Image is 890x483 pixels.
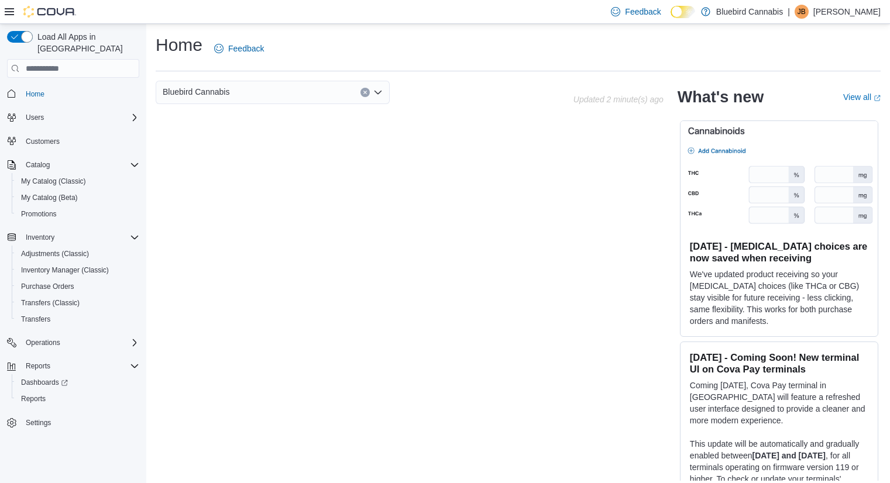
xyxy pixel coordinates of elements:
[12,262,144,278] button: Inventory Manager (Classic)
[678,88,764,106] h2: What's new
[874,95,881,102] svg: External link
[26,160,50,170] span: Catalog
[21,209,57,219] span: Promotions
[21,177,86,186] span: My Catalog (Classic)
[16,312,139,326] span: Transfers
[12,295,144,311] button: Transfers (Classic)
[12,246,144,262] button: Adjustments (Classic)
[16,392,139,406] span: Reports
[788,5,790,19] p: |
[209,37,269,60] a: Feedback
[21,336,139,350] span: Operations
[21,298,80,308] span: Transfers (Classic)
[21,336,65,350] button: Operations
[2,358,144,374] button: Reports
[690,351,868,375] h3: [DATE] - Coming Soon! New terminal UI on Cova Pay terminals
[21,158,54,172] button: Catalog
[163,85,229,99] span: Bluebird Cannabis
[2,229,144,246] button: Inventory
[16,375,73,389] a: Dashboards
[21,193,78,202] span: My Catalog (Beta)
[690,268,868,327] p: We've updated product receiving so your [MEDICAL_DATA] choices (like THCa or CBG) stay visible fo...
[21,249,89,258] span: Adjustments (Classic)
[16,280,139,294] span: Purchase Orders
[625,6,661,18] span: Feedback
[843,92,881,102] a: View allExternal link
[16,207,61,221] a: Promotions
[795,5,809,19] div: jonathan bourdeau
[690,240,868,264] h3: [DATE] - [MEDICAL_DATA] choices are now saved when receiving
[26,418,51,427] span: Settings
[671,6,695,18] input: Dark Mode
[21,87,49,101] a: Home
[21,230,59,244] button: Inventory
[16,280,79,294] a: Purchase Orders
[2,157,144,173] button: Catalog
[690,379,868,426] p: Coming [DATE], Cova Pay terminal in [GEOGRAPHIC_DATA] will feature a refreshed user interface des...
[813,5,881,19] p: [PERSON_NAME]
[16,174,91,188] a: My Catalog (Classic)
[16,296,84,310] a: Transfers (Classic)
[21,158,139,172] span: Catalog
[752,451,826,460] strong: [DATE] and [DATE]
[21,134,139,149] span: Customers
[573,95,664,104] p: Updated 2 minute(s) ago
[21,230,139,244] span: Inventory
[26,361,50,371] span: Reports
[12,278,144,295] button: Purchase Orders
[21,416,56,430] a: Settings
[156,33,202,57] h1: Home
[21,359,55,373] button: Reports
[12,311,144,327] button: Transfers
[16,263,114,277] a: Inventory Manager (Classic)
[21,111,49,125] button: Users
[2,85,144,102] button: Home
[2,414,144,431] button: Settings
[21,134,64,149] a: Customers
[716,5,783,19] p: Bluebird Cannabis
[21,111,139,125] span: Users
[23,6,76,18] img: Cova
[12,206,144,222] button: Promotions
[7,80,139,461] nav: Complex example
[21,415,139,430] span: Settings
[12,189,144,206] button: My Catalog (Beta)
[21,265,109,275] span: Inventory Manager (Classic)
[16,312,55,326] a: Transfers
[26,233,54,242] span: Inventory
[2,109,144,126] button: Users
[2,334,144,351] button: Operations
[16,174,139,188] span: My Catalog (Classic)
[26,89,44,99] span: Home
[21,315,50,324] span: Transfers
[16,296,139,310] span: Transfers (Classic)
[360,88,370,97] button: Clear input
[16,392,50,406] a: Reports
[16,191,83,205] a: My Catalog (Beta)
[16,247,94,261] a: Adjustments (Classic)
[21,282,74,291] span: Purchase Orders
[21,86,139,101] span: Home
[228,43,264,54] span: Feedback
[16,207,139,221] span: Promotions
[26,137,60,146] span: Customers
[12,374,144,391] a: Dashboards
[798,5,806,19] span: jb
[26,113,44,122] span: Users
[16,247,139,261] span: Adjustments (Classic)
[2,133,144,150] button: Customers
[21,359,139,373] span: Reports
[21,378,68,387] span: Dashboards
[21,394,46,403] span: Reports
[16,375,139,389] span: Dashboards
[12,173,144,189] button: My Catalog (Classic)
[16,263,139,277] span: Inventory Manager (Classic)
[26,338,60,347] span: Operations
[373,88,383,97] button: Open list of options
[16,191,139,205] span: My Catalog (Beta)
[12,391,144,407] button: Reports
[33,31,139,54] span: Load All Apps in [GEOGRAPHIC_DATA]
